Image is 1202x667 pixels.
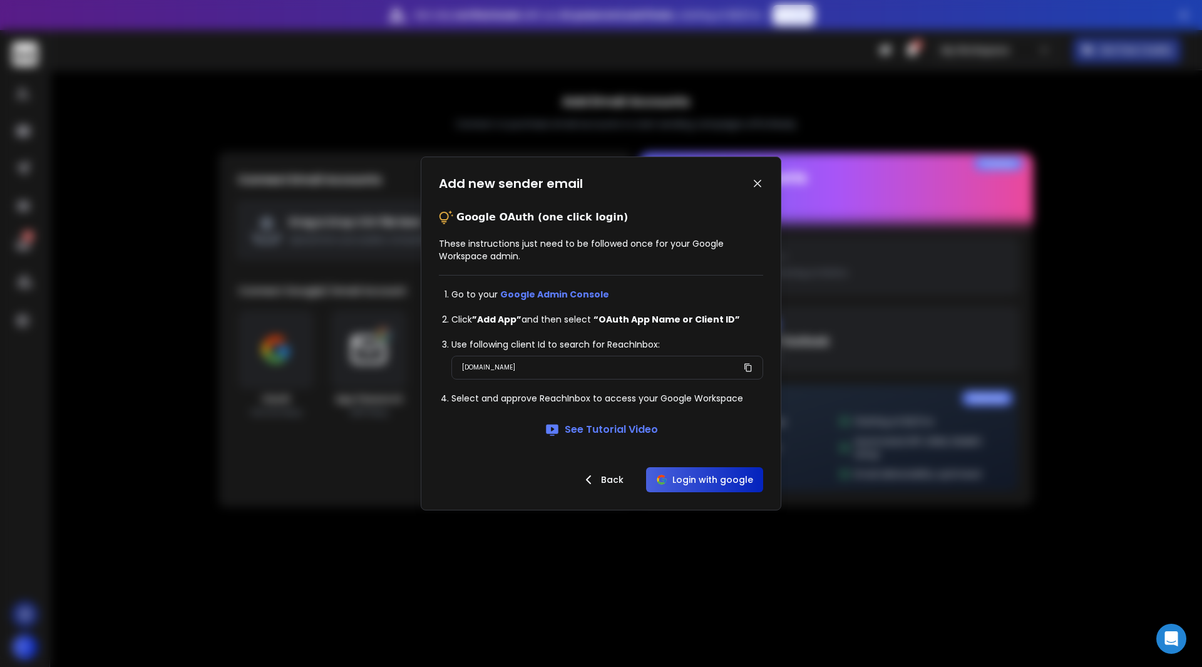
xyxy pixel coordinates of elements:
[451,392,763,405] li: Select and approve ReachInbox to access your Google Workspace
[456,210,628,225] p: Google OAuth (one click login)
[451,288,763,301] li: Go to your
[439,237,763,262] p: These instructions just need to be followed once for your Google Workspace admin.
[500,288,609,301] a: Google Admin Console
[439,210,454,225] img: tips
[1156,624,1186,654] div: Open Intercom Messenger
[439,175,583,192] h1: Add new sender email
[451,313,763,326] li: Click and then select
[462,361,515,374] p: [DOMAIN_NAME]
[593,313,740,326] strong: “OAuth App Name or Client ID”
[571,467,634,492] button: Back
[451,338,763,351] li: Use following client Id to search for ReachInbox:
[472,313,521,326] strong: ”Add App”
[545,422,658,437] a: See Tutorial Video
[646,467,763,492] button: Login with google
